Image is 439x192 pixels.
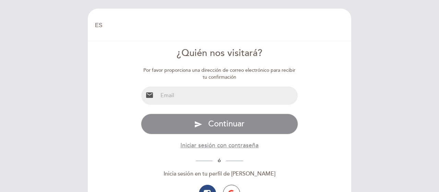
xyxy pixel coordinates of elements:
input: Email [158,87,298,105]
i: email [145,91,154,99]
div: ¿Quién nos visitará? [141,47,298,60]
i: send [194,120,202,128]
span: ó [213,158,226,163]
div: Inicia sesión en tu perfil de [PERSON_NAME] [141,170,298,178]
button: Iniciar sesión con contraseña [180,141,259,150]
span: Continuar [208,119,245,129]
div: Por favor proporciona una dirección de correo electrónico para recibir tu confirmación [141,67,298,81]
button: send Continuar [141,114,298,134]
